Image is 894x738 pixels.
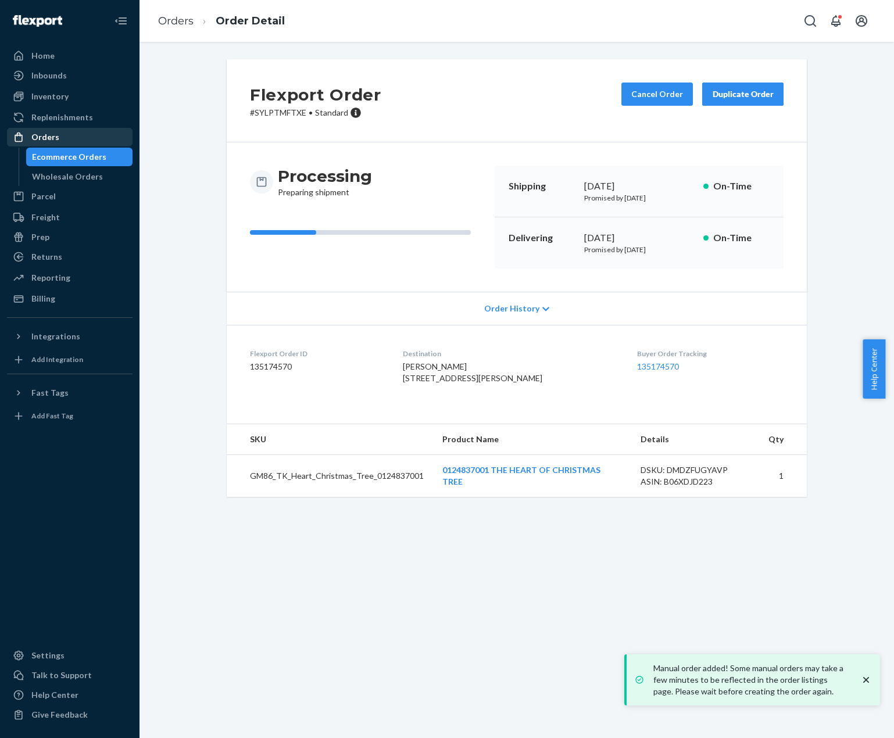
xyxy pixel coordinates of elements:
[158,15,194,27] a: Orders
[7,187,133,206] a: Parcel
[584,231,694,245] div: [DATE]
[31,272,70,284] div: Reporting
[31,91,69,102] div: Inventory
[31,354,83,364] div: Add Integration
[31,191,56,202] div: Parcel
[433,424,631,455] th: Product Name
[631,424,759,455] th: Details
[7,705,133,724] button: Give Feedback
[637,361,679,371] a: 135174570
[31,70,67,81] div: Inbounds
[712,88,774,100] div: Duplicate Order
[824,9,847,33] button: Open notifications
[7,46,133,65] a: Home
[31,293,55,304] div: Billing
[31,212,60,223] div: Freight
[863,339,885,399] button: Help Center
[31,131,59,143] div: Orders
[7,686,133,704] a: Help Center
[759,424,807,455] th: Qty
[7,87,133,106] a: Inventory
[227,424,433,455] th: SKU
[7,208,133,227] a: Freight
[641,464,750,476] div: DSKU: DMDZFUGYAVP
[403,349,619,359] dt: Destination
[31,387,69,399] div: Fast Tags
[26,167,133,186] a: Wholesale Orders
[7,350,133,369] a: Add Integration
[31,689,78,701] div: Help Center
[250,349,384,359] dt: Flexport Order ID
[7,327,133,346] button: Integrations
[7,66,133,85] a: Inbounds
[637,349,784,359] dt: Buyer Order Tracking
[584,193,694,203] p: Promised by [DATE]
[799,9,822,33] button: Open Search Box
[621,83,693,106] button: Cancel Order
[7,384,133,402] button: Fast Tags
[149,4,294,38] ol: breadcrumbs
[227,455,433,497] td: GM86_TK_Heart_Christmas_Tree_0124837001
[713,231,770,245] p: On-Time
[250,83,381,107] h2: Flexport Order
[584,245,694,255] p: Promised by [DATE]
[702,83,784,106] button: Duplicate Order
[315,108,348,117] span: Standard
[7,128,133,146] a: Orders
[653,662,849,697] p: Manual order added! Some manual orders may take a few minutes to be reflected in the order listin...
[309,108,313,117] span: •
[278,166,372,187] h3: Processing
[442,465,600,486] a: 0124837001 THE HEART OF CHRISTMAS TREE
[31,650,65,661] div: Settings
[31,50,55,62] div: Home
[7,289,133,308] a: Billing
[850,9,873,33] button: Open account menu
[7,268,133,287] a: Reporting
[31,251,62,263] div: Returns
[7,108,133,127] a: Replenishments
[216,15,285,27] a: Order Detail
[13,15,62,27] img: Flexport logo
[250,361,384,372] dd: 135174570
[31,112,93,123] div: Replenishments
[759,455,807,497] td: 1
[713,180,770,193] p: On-Time
[403,361,542,383] span: [PERSON_NAME] [STREET_ADDRESS][PERSON_NAME]
[7,248,133,266] a: Returns
[31,331,80,342] div: Integrations
[7,666,133,685] a: Talk to Support
[860,674,872,686] svg: close toast
[641,476,750,488] div: ASIN: B06XDJD223
[278,166,372,198] div: Preparing shipment
[484,303,539,314] span: Order History
[109,9,133,33] button: Close Navigation
[7,228,133,246] a: Prep
[509,231,575,245] p: Delivering
[31,231,49,243] div: Prep
[32,151,106,163] div: Ecommerce Orders
[31,411,73,421] div: Add Fast Tag
[7,646,133,665] a: Settings
[31,669,92,681] div: Talk to Support
[31,709,88,721] div: Give Feedback
[32,171,103,182] div: Wholesale Orders
[26,148,133,166] a: Ecommerce Orders
[250,107,381,119] p: # SYLPTMFTXE
[7,407,133,425] a: Add Fast Tag
[509,180,575,193] p: Shipping
[584,180,694,193] div: [DATE]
